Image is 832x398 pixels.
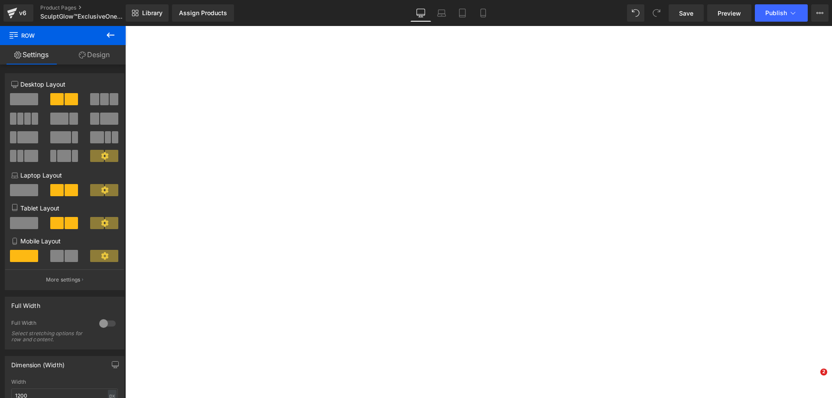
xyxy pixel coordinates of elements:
p: Desktop Layout [11,80,118,89]
a: Design [63,45,126,65]
p: Tablet Layout [11,204,118,213]
span: 2 [820,369,827,375]
a: Mobile [473,4,494,22]
span: Save [679,9,693,18]
div: v6 [17,7,28,19]
a: Product Pages [40,4,140,11]
button: More settings [5,269,124,290]
span: Library [142,9,162,17]
a: Desktop [410,4,431,22]
div: Select stretching options for row and content. [11,330,89,343]
p: Mobile Layout [11,236,118,246]
span: Row [9,26,95,45]
p: More settings [46,276,81,284]
div: Width [11,379,118,385]
div: Assign Products [179,10,227,16]
a: Tablet [452,4,473,22]
button: Undo [627,4,644,22]
button: Redo [648,4,665,22]
span: Preview [718,9,741,18]
a: Laptop [431,4,452,22]
a: Preview [707,4,751,22]
button: Publish [755,4,808,22]
button: More [811,4,829,22]
span: SculptGlow™ExclusiveOne-Time Deal [40,13,123,20]
iframe: Intercom live chat [803,369,823,389]
span: Publish [765,10,787,16]
div: Full Width [11,320,91,329]
a: v6 [3,4,33,22]
a: New Library [126,4,169,22]
div: Full Width [11,297,40,309]
p: Laptop Layout [11,171,118,180]
div: Dimension (Width) [11,356,65,369]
